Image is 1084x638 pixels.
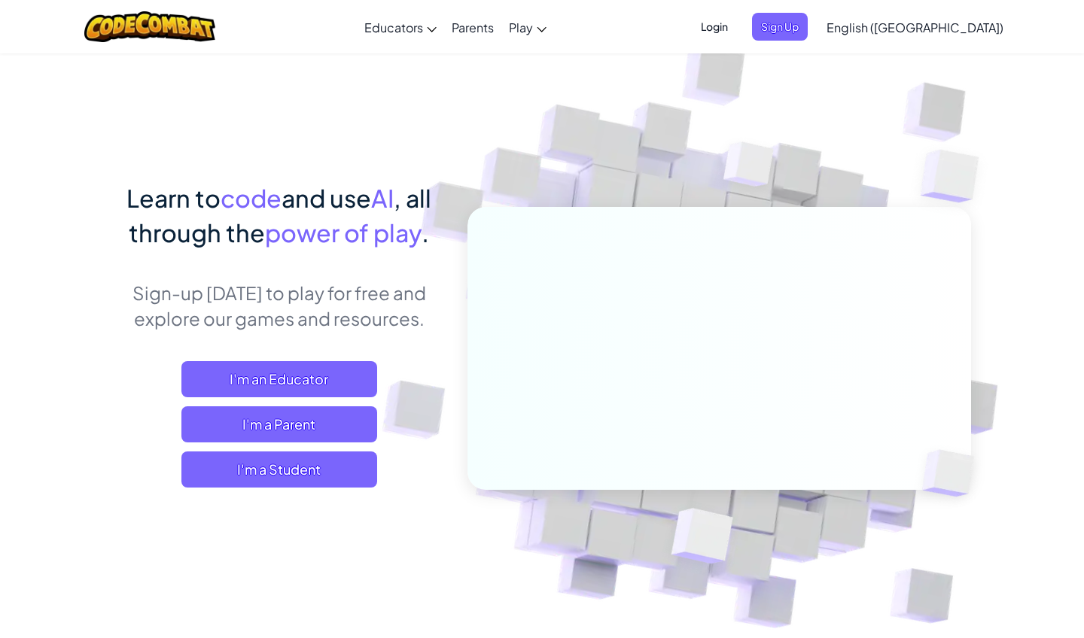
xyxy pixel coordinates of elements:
[501,7,554,47] a: Play
[265,217,422,248] span: power of play
[84,11,216,42] img: CodeCombat logo
[819,7,1011,47] a: English ([GEOGRAPHIC_DATA])
[357,7,444,47] a: Educators
[181,451,377,488] button: I'm a Student
[221,183,282,213] span: code
[897,418,1010,528] img: Overlap cubes
[371,183,394,213] span: AI
[891,113,1021,240] img: Overlap cubes
[827,20,1003,35] span: English ([GEOGRAPHIC_DATA])
[509,20,533,35] span: Play
[364,20,423,35] span: Educators
[444,7,501,47] a: Parents
[422,217,429,248] span: .
[692,13,737,41] button: Login
[752,13,808,41] button: Sign Up
[113,280,445,331] p: Sign-up [DATE] to play for free and explore our games and resources.
[282,183,371,213] span: and use
[696,112,804,224] img: Overlap cubes
[126,183,221,213] span: Learn to
[635,476,769,601] img: Overlap cubes
[181,406,377,442] a: I'm a Parent
[181,361,377,397] a: I'm an Educator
